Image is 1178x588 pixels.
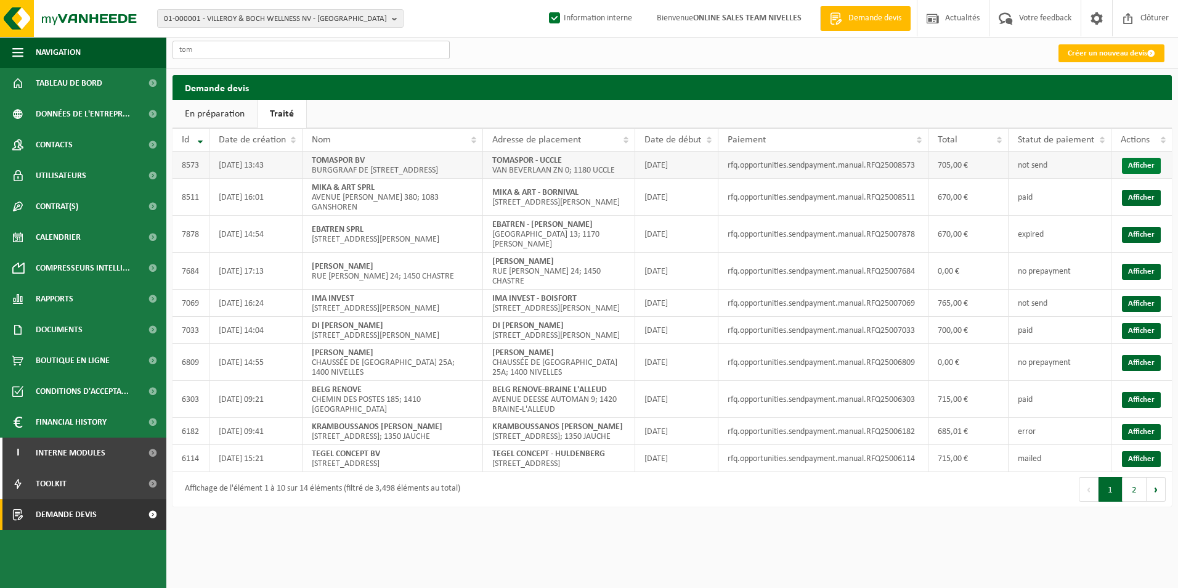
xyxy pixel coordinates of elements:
span: error [1018,427,1036,436]
span: Utilisateurs [36,160,86,191]
td: [DATE] [635,381,718,418]
td: [DATE] [635,216,718,253]
td: [STREET_ADDRESS]; 1350 JAUCHE [483,418,635,445]
td: [DATE] 14:54 [209,216,303,253]
td: rfq.opportunities.sendpayment.manual.RFQ25007033 [718,317,928,344]
strong: KRAMBOUSSANOS [PERSON_NAME] [312,422,442,431]
td: rfq.opportunities.sendpayment.manual.RFQ25008573 [718,152,928,179]
input: Chercher [173,41,450,59]
td: rfq.opportunities.sendpayment.manual.RFQ25006182 [718,418,928,445]
a: Afficher [1122,424,1161,440]
td: 0,00 € [928,253,1009,290]
span: Documents [36,314,83,345]
td: 0,00 € [928,344,1009,381]
td: 705,00 € [928,152,1009,179]
span: Compresseurs intelli... [36,253,130,284]
td: RUE [PERSON_NAME] 24; 1450 CHASTRE [483,253,635,290]
td: 6114 [173,445,209,472]
a: Créer un nouveau devis [1058,44,1164,62]
strong: [PERSON_NAME] [312,262,373,271]
strong: [PERSON_NAME] [492,348,554,357]
button: 2 [1123,477,1147,502]
td: 7878 [173,216,209,253]
strong: ONLINE SALES TEAM NIVELLES [693,14,802,23]
strong: IMA INVEST [312,294,354,303]
td: [DATE] 16:01 [209,179,303,216]
strong: TEGEL CONCEPT BV [312,449,380,459]
span: Conditions d'accepta... [36,376,129,407]
span: not send [1018,299,1047,308]
span: no prepayment [1018,358,1071,367]
a: Traité [258,100,306,128]
td: [STREET_ADDRESS][PERSON_NAME] [303,216,483,253]
button: 1 [1099,477,1123,502]
span: paid [1018,326,1033,335]
td: 7033 [173,317,209,344]
a: En préparation [173,100,257,128]
td: 6809 [173,344,209,381]
td: [DATE] [635,418,718,445]
td: AVENUE [PERSON_NAME] 380; 1083 GANSHOREN [303,179,483,216]
strong: TEGEL CONCEPT - HULDENBERG [492,449,605,459]
td: 670,00 € [928,179,1009,216]
a: Afficher [1122,392,1161,408]
a: Afficher [1122,296,1161,312]
td: [STREET_ADDRESS][PERSON_NAME] [483,317,635,344]
td: 715,00 € [928,381,1009,418]
td: [DATE] 17:13 [209,253,303,290]
td: [DATE] [635,253,718,290]
span: expired [1018,230,1044,239]
strong: DI [PERSON_NAME] [312,321,383,330]
td: 765,00 € [928,290,1009,317]
span: Contacts [36,129,73,160]
span: Total [938,135,957,145]
td: [STREET_ADDRESS][PERSON_NAME] [303,290,483,317]
span: I [12,438,23,468]
strong: [PERSON_NAME] [492,257,554,266]
td: BURGGRAAF DE [STREET_ADDRESS] [303,152,483,179]
a: Afficher [1122,264,1161,280]
td: [DATE] [635,344,718,381]
strong: BELG RENOVE-BRAINE L'ALLEUD [492,385,607,394]
span: paid [1018,395,1033,404]
span: paid [1018,193,1033,202]
strong: IMA INVEST - BOISFORT [492,294,577,303]
strong: KRAMBOUSSANOS [PERSON_NAME] [492,422,623,431]
td: 700,00 € [928,317,1009,344]
td: [DATE] [635,179,718,216]
td: AVENUE DEESSE AUTOMAN 9; 1420 BRAINE-L'ALLEUD [483,381,635,418]
td: rfq.opportunities.sendpayment.manual.RFQ25007069 [718,290,928,317]
span: Paiement [728,135,766,145]
td: VAN BEVERLAAN ZN 0; 1180 UCCLE [483,152,635,179]
td: rfq.opportunities.sendpayment.manual.RFQ25007684 [718,253,928,290]
td: [DATE] [635,445,718,472]
span: Id [182,135,189,145]
td: [STREET_ADDRESS][PERSON_NAME] [483,179,635,216]
td: [DATE] 14:04 [209,317,303,344]
label: Information interne [546,9,632,28]
strong: [PERSON_NAME] [312,348,373,357]
a: Afficher [1122,227,1161,243]
h2: Demande devis [173,75,1172,99]
td: 6303 [173,381,209,418]
button: Next [1147,477,1166,502]
a: Afficher [1122,158,1161,174]
strong: TOMASPOR - UCCLE [492,156,562,165]
span: Boutique en ligne [36,345,110,376]
td: CHAUSSÉE DE [GEOGRAPHIC_DATA] 25A; 1400 NIVELLES [303,344,483,381]
strong: EBATREN - [PERSON_NAME] [492,220,593,229]
strong: EBATREN SPRL [312,225,364,234]
span: Toolkit [36,468,67,499]
strong: BELG RENOVE [312,385,362,394]
td: [STREET_ADDRESS][PERSON_NAME] [483,290,635,317]
td: [DATE] [635,152,718,179]
td: [DATE] 13:43 [209,152,303,179]
span: Interne modules [36,438,105,468]
div: Affichage de l'élément 1 à 10 sur 14 éléments (filtré de 3,498 éléments au total) [179,478,460,500]
span: Rapports [36,284,73,314]
span: Statut de paiement [1018,135,1094,145]
td: [DATE] 15:21 [209,445,303,472]
td: [STREET_ADDRESS][PERSON_NAME] [303,317,483,344]
td: rfq.opportunities.sendpayment.manual.RFQ25007878 [718,216,928,253]
td: rfq.opportunities.sendpayment.manual.RFQ25006114 [718,445,928,472]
